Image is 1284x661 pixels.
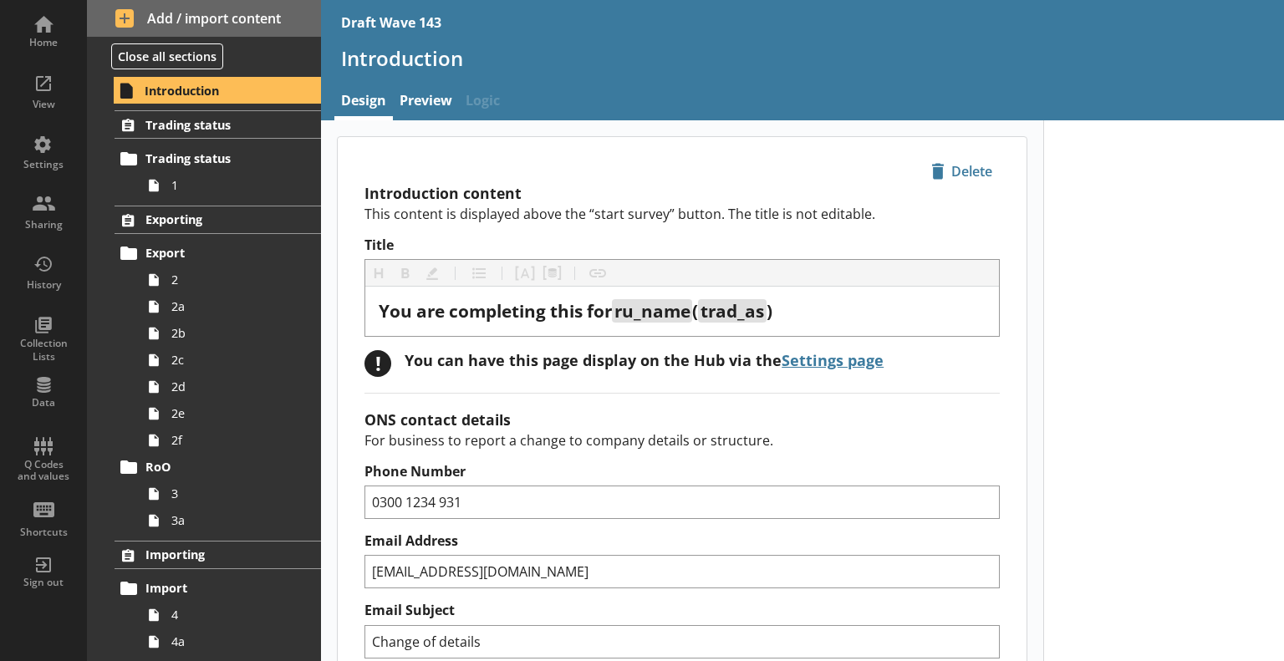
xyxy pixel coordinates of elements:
a: 2 [140,267,321,293]
label: Title [364,236,1000,254]
span: Trading status [145,117,291,133]
span: 1 [171,177,298,193]
span: Trading status [145,150,291,166]
span: ( [692,299,698,323]
span: 2a [171,298,298,314]
li: RoO33a [122,454,321,534]
div: Settings [14,158,73,171]
button: Close all sections [111,43,223,69]
div: Home [14,36,73,49]
div: Title [379,300,986,323]
span: 2e [171,405,298,421]
span: Import [145,580,291,596]
div: Collection Lists [14,337,73,363]
p: For business to report a change to company details or structure. [364,431,1000,450]
span: Delete [925,158,999,185]
a: Importing [115,541,321,569]
p: This content is displayed above the “start survey” button. The title is not editable. [364,205,1000,223]
span: 4a [171,633,298,649]
span: 2b [171,325,298,341]
div: ! [364,350,391,377]
a: 1 [140,172,321,199]
a: 2d [140,374,321,400]
label: Email Address [364,532,1000,550]
span: Logic [459,84,507,120]
div: History [14,278,73,292]
a: 2b [140,320,321,347]
a: 2e [140,400,321,427]
a: Import [115,575,321,602]
span: 2f [171,432,298,448]
a: Settings page [782,350,884,370]
a: Trading status [115,110,321,139]
span: ) [767,299,772,323]
li: Export22a2b2c2d2e2f [122,240,321,454]
div: Sign out [14,576,73,589]
span: You are completing this for [379,299,612,323]
label: Email Subject [364,602,1000,619]
a: Trading status [115,145,321,172]
span: Add / import content [115,9,293,28]
a: Design [334,84,393,120]
a: 4 [140,602,321,628]
a: 3 [140,480,321,507]
span: 4 [171,607,298,623]
a: 3a [140,507,321,534]
span: ru_name [614,299,690,323]
li: Trading status1 [122,145,321,199]
a: 2a [140,293,321,320]
a: Introduction [114,77,321,104]
a: 2c [140,347,321,374]
a: Exporting [115,206,321,234]
span: 3 [171,486,298,501]
a: RoO [115,454,321,480]
h2: Introduction content [364,183,1000,203]
span: Introduction [145,83,291,99]
span: Importing [145,547,291,562]
span: 2 [171,272,298,287]
a: Export [115,240,321,267]
label: Phone Number [364,463,1000,480]
span: Export [145,245,291,261]
a: 4a [140,628,321,655]
button: Delete [924,157,1000,186]
div: Data [14,396,73,409]
span: trad_as [701,299,764,323]
div: Shortcuts [14,526,73,539]
a: 2f [140,427,321,454]
span: 2d [171,379,298,394]
div: View [14,98,73,111]
h2: ONS contact details [364,409,1000,430]
div: Draft Wave 143 [341,13,441,32]
li: Trading statusTrading status1 [87,110,321,198]
div: Sharing [14,218,73,231]
span: Exporting [145,211,291,227]
span: 3a [171,512,298,528]
a: Preview [393,84,459,120]
div: Q Codes and values [14,459,73,483]
span: 2c [171,352,298,368]
li: ExportingExport22a2b2c2d2e2fRoO33a [87,206,321,534]
h1: Introduction [341,45,1264,71]
div: You can have this page display on the Hub via the [405,350,884,370]
span: RoO [145,459,291,475]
